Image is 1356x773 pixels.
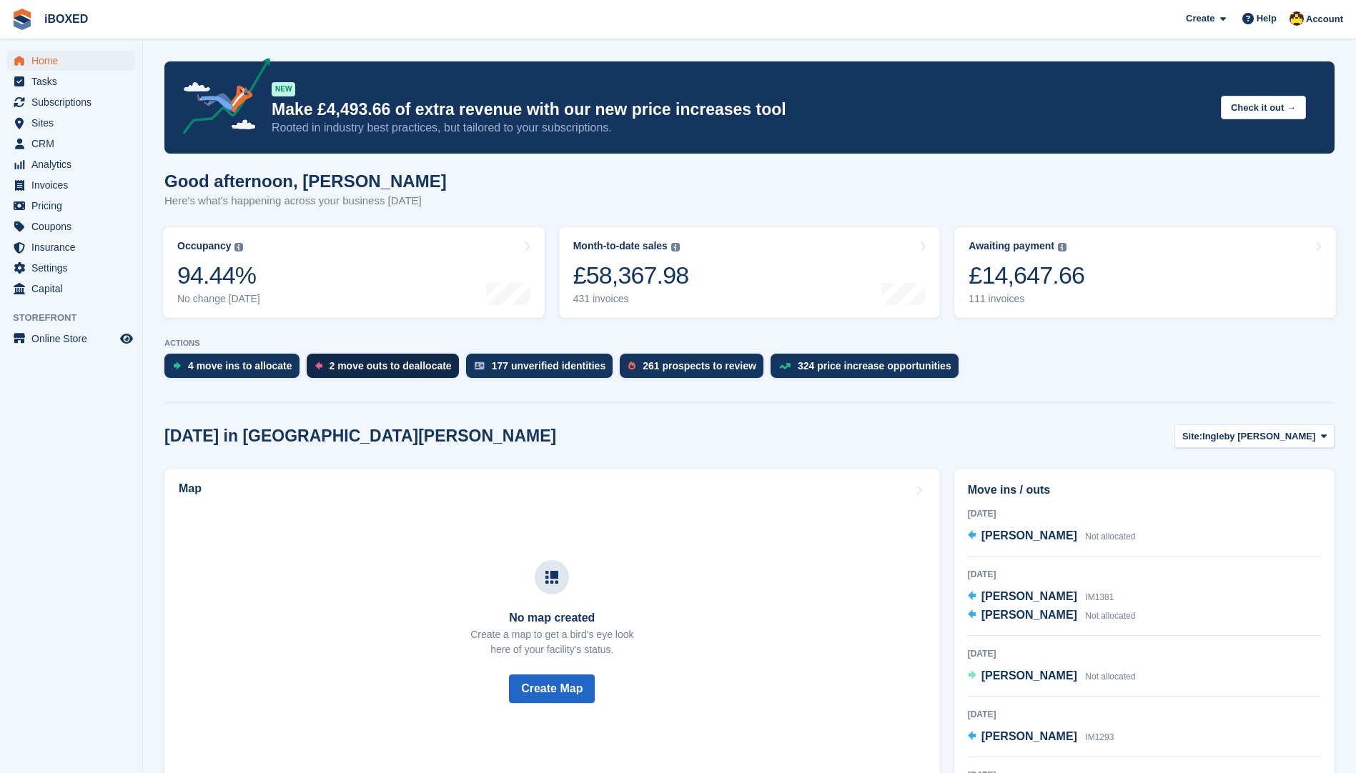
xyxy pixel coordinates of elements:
[779,363,791,369] img: price_increase_opportunities-93ffe204e8149a01c8c9dc8f82e8f89637d9d84a8eef4429ea346261dce0b2c0.svg
[31,154,117,174] span: Analytics
[968,527,1136,546] a: [PERSON_NAME] Not allocated
[1085,592,1114,602] span: IM1381
[272,82,295,96] div: NEW
[1085,611,1135,621] span: Not allocated
[1306,12,1343,26] span: Account
[11,9,33,30] img: stora-icon-8386f47178a22dfd0bd8f6a31ec36ba5ce8667c1dd55bd0f319d3a0aa187defe.svg
[968,588,1114,607] a: [PERSON_NAME] IM1381
[968,482,1321,499] h2: Move ins / outs
[509,674,595,703] button: Create Map
[7,237,135,257] a: menu
[7,196,135,216] a: menu
[559,227,941,318] a: Month-to-date sales £58,367.98 431 invoices
[968,728,1114,747] a: [PERSON_NAME] IM1293
[470,612,633,624] h3: No map created
[163,227,545,318] a: Occupancy 94.44% No change [DATE]
[545,571,558,584] img: map-icn-33ee37083ee616e46c38cad1a60f524a97daa1e2b2c8c0bc3eb3415660979fc1.svg
[1085,672,1135,682] span: Not allocated
[1202,429,1315,444] span: Ingleby [PERSON_NAME]
[573,293,689,305] div: 431 invoices
[31,113,117,133] span: Sites
[628,361,635,370] img: prospect-51fa495bee0391a8d652442698ab0144808aea92771e9ea1ae160a38d050c398.svg
[470,627,633,657] p: Create a map to get a bird's eye look here of your facility's status.
[981,669,1077,682] span: [PERSON_NAME]
[272,120,1209,136] p: Rooted in industry best practices, but tailored to your subscriptions.
[643,360,756,371] div: 261 prospects to review
[620,354,771,385] a: 261 prospects to review
[234,243,243,251] img: icon-info-grey-7440780725fd019a000dd9b08b2336e03edf1995a4989e88bcd33f0948082b44.svg
[1182,429,1202,444] span: Site:
[164,171,447,191] h1: Good afternoon, [PERSON_NAME]
[968,667,1136,686] a: [PERSON_NAME] Not allocated
[164,193,447,209] p: Here's what's happening across your business [DATE]
[981,529,1077,542] span: [PERSON_NAME]
[31,329,117,349] span: Online Store
[981,730,1077,742] span: [PERSON_NAME]
[173,361,181,370] img: move_ins_to_allocate_icon-fdf77a2bb77ea45bf5b3d319d69a93e2d87916cf1d5bf7949dd705db3b84f3ca.svg
[179,482,202,495] h2: Map
[7,113,135,133] a: menu
[7,175,135,195] a: menu
[171,58,271,139] img: price-adjustments-announcement-icon-8257ccfd72463d97f412b2fc003d46551f7dbcb40ab6d574587a9cd5c0d94...
[981,590,1077,602] span: [PERSON_NAME]
[7,258,135,278] a: menu
[771,354,966,385] a: 324 price increase opportunities
[118,330,135,347] a: Preview store
[177,240,231,252] div: Occupancy
[1058,243,1067,251] img: icon-info-grey-7440780725fd019a000dd9b08b2336e03edf1995a4989e88bcd33f0948082b44.svg
[31,51,117,71] span: Home
[475,361,485,370] img: verify_identity-adf6edd0f0f0b5bbfe63781bf79b02c33cf7c696d77639b501bdc392416b5a36.svg
[7,71,135,91] a: menu
[7,92,135,112] a: menu
[492,360,606,371] div: 177 unverified identities
[969,293,1084,305] div: 111 invoices
[307,354,466,385] a: 2 move outs to deallocate
[573,240,668,252] div: Month-to-date sales
[798,360,951,371] div: 324 price increase opportunities
[968,568,1321,581] div: [DATE]
[188,360,292,371] div: 4 move ins to allocate
[671,243,680,251] img: icon-info-grey-7440780725fd019a000dd9b08b2336e03edf1995a4989e88bcd33f0948082b44.svg
[968,647,1321,660] div: [DATE]
[7,279,135,299] a: menu
[13,311,142,325] span: Storefront
[31,134,117,154] span: CRM
[1085,532,1135,542] span: Not allocated
[1257,11,1277,26] span: Help
[968,708,1321,721] div: [DATE]
[164,354,307,385] a: 4 move ins to allocate
[1221,96,1306,119] button: Check it out →
[1186,11,1214,26] span: Create
[177,293,260,305] div: No change [DATE]
[164,427,556,446] h2: [DATE] in [GEOGRAPHIC_DATA][PERSON_NAME]
[31,258,117,278] span: Settings
[1174,424,1335,448] button: Site: Ingleby [PERSON_NAME]
[31,196,117,216] span: Pricing
[7,329,135,349] a: menu
[969,261,1084,290] div: £14,647.66
[31,175,117,195] span: Invoices
[1290,11,1304,26] img: Katie Brown
[969,240,1054,252] div: Awaiting payment
[164,339,1335,348] p: ACTIONS
[1085,732,1114,742] span: IM1293
[968,607,1136,625] a: [PERSON_NAME] Not allocated
[7,216,135,236] a: menu
[573,261,689,290] div: £58,367.98
[31,279,117,299] span: Capital
[39,7,94,31] a: iBOXED
[466,354,620,385] a: 177 unverified identities
[177,261,260,290] div: 94.44%
[31,71,117,91] span: Tasks
[315,361,322,370] img: move_outs_to_deallocate_icon-f764333ba52eb49d3ac5e1228854f67142a1ed5810a6f6cc68b1a99e826820c5.svg
[272,99,1209,120] p: Make £4,493.66 of extra revenue with our new price increases tool
[7,154,135,174] a: menu
[968,507,1321,520] div: [DATE]
[31,216,117,236] span: Coupons
[31,237,117,257] span: Insurance
[330,360,452,371] div: 2 move outs to deallocate
[981,609,1077,621] span: [PERSON_NAME]
[954,227,1336,318] a: Awaiting payment £14,647.66 111 invoices
[7,51,135,71] a: menu
[31,92,117,112] span: Subscriptions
